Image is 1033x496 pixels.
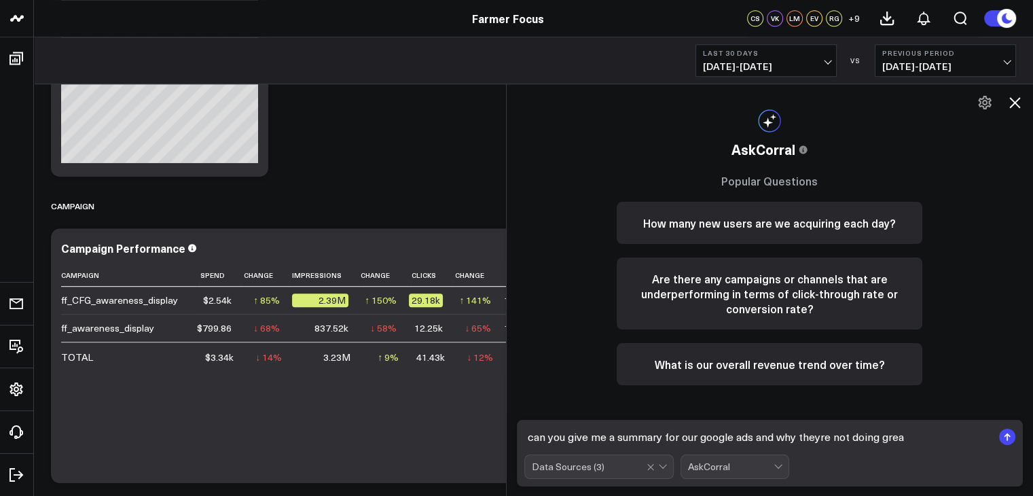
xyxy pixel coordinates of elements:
div: 837.52k [314,321,348,335]
button: Are there any campaigns or channels that are underperforming in terms of click-through rate or co... [617,258,922,330]
div: ↑ 150% [365,294,397,307]
div: $3.34k [205,351,234,364]
th: Spend [197,264,244,287]
div: ↑ 85% [253,294,280,307]
div: 12.25k [414,321,443,335]
b: Last 30 Days [703,49,829,57]
button: What is our overall revenue trend over time? [617,343,922,385]
div: $799.86 [197,321,232,335]
a: Farmer Focus [472,11,544,26]
span: [DATE] - [DATE] [882,61,1009,72]
div: AskCorral [688,461,774,472]
h3: Popular Questions [617,173,922,188]
div: ↑ 9% [378,351,399,364]
th: Clicks [409,264,455,287]
th: Change [361,264,409,287]
b: Previous Period [882,49,1009,57]
div: 41.43k [416,351,445,364]
div: ↓ 65% [465,321,491,335]
th: Change [455,264,503,287]
div: ↓ 14% [255,351,282,364]
div: ff_awareness_display [61,321,154,335]
div: 29.18k [409,294,443,307]
div: VK [767,10,783,26]
div: ff_CFG_awareness_display [61,294,178,307]
span: [DATE] - [DATE] [703,61,829,72]
div: EV [806,10,822,26]
div: ↑ 141% [459,294,491,307]
div: $2.54k [203,294,232,307]
div: TOTAL [61,351,93,364]
div: RG [826,10,842,26]
button: How many new users are we acquiring each day? [617,202,922,244]
div: LM [786,10,803,26]
button: Previous Period[DATE]-[DATE] [875,44,1016,77]
div: ↓ 12% [467,351,493,364]
textarea: can you give me a summary for our google ads and why theyre not doing grea [524,425,993,449]
div: ↓ 68% [253,321,280,335]
div: CS [747,10,763,26]
span: AskCorral [731,139,795,160]
div: 2.39M [292,294,348,307]
th: Change [244,264,292,287]
button: Last 30 Days[DATE]-[DATE] [695,44,837,77]
th: Campaign [61,264,197,287]
span: + 9 [848,14,860,23]
div: VS [844,56,868,65]
button: +9 [846,10,862,26]
div: Data Sources ( 3 ) [532,461,604,472]
div: 3.23M [323,351,350,364]
div: Campaign [51,190,94,222]
div: ↓ 58% [370,321,397,335]
th: Impressions [292,264,361,287]
div: Campaign Performance [61,241,185,255]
